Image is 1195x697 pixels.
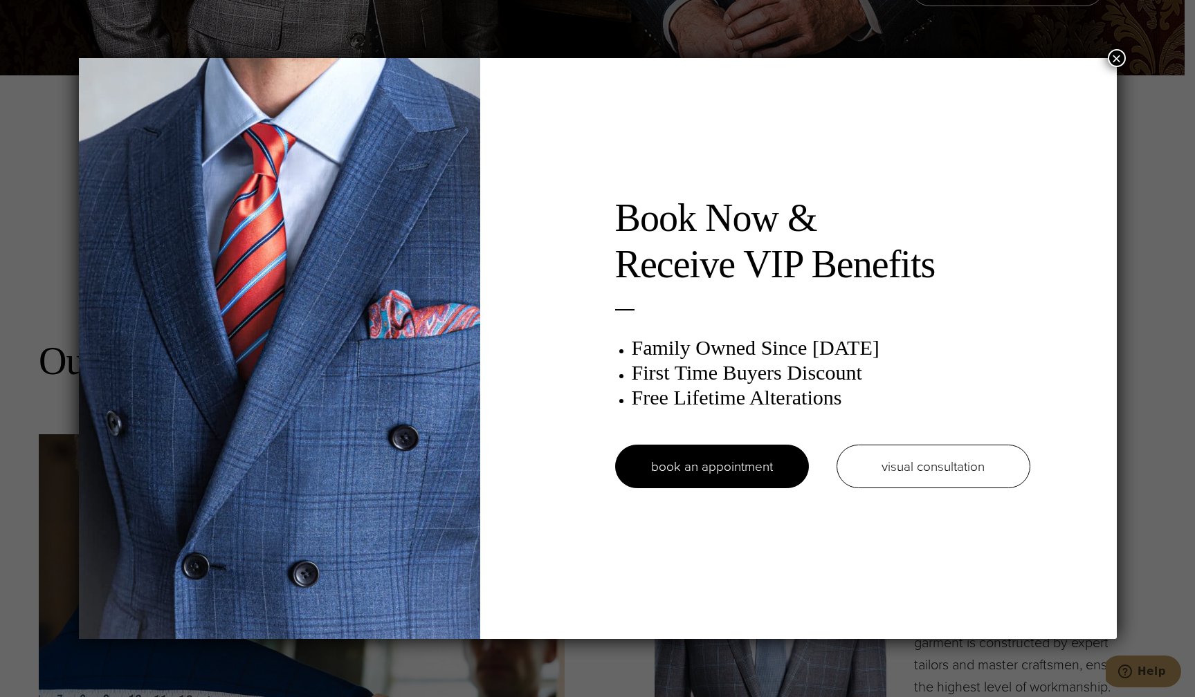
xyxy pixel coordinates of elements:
[1108,49,1126,67] button: Close
[837,445,1030,488] a: visual consultation
[632,335,1030,360] h3: Family Owned Since [DATE]
[32,10,60,22] span: Help
[632,360,1030,385] h3: First Time Buyers Discount
[615,445,809,488] a: book an appointment
[615,195,1030,288] h2: Book Now & Receive VIP Benefits
[632,385,1030,410] h3: Free Lifetime Alterations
